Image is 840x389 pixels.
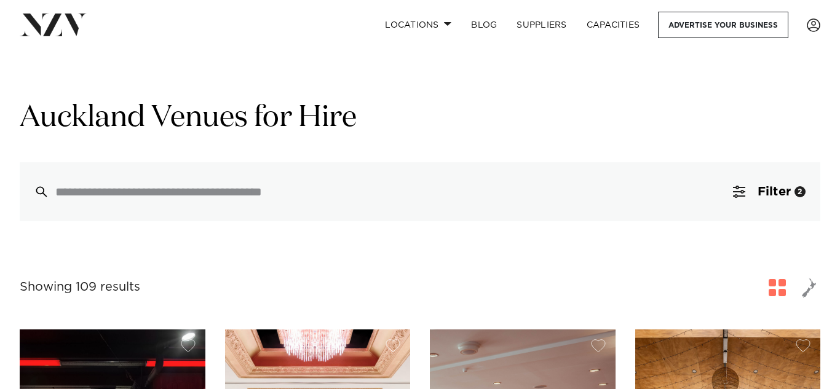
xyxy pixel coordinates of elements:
[20,278,140,297] div: Showing 109 results
[794,186,806,197] div: 2
[577,12,650,38] a: Capacities
[758,186,791,198] span: Filter
[20,14,87,36] img: nzv-logo.png
[20,99,820,138] h1: Auckland Venues for Hire
[658,12,788,38] a: Advertise your business
[375,12,461,38] a: Locations
[718,162,820,221] button: Filter2
[461,12,507,38] a: BLOG
[507,12,576,38] a: SUPPLIERS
